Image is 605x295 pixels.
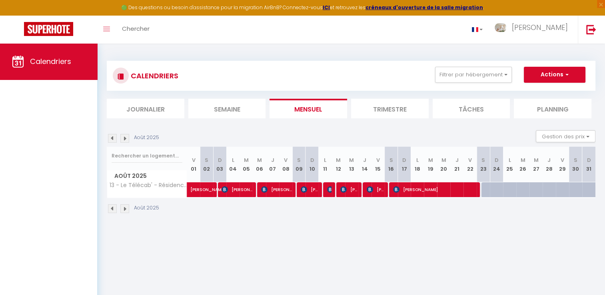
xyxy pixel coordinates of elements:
[345,147,358,182] th: 13
[416,156,419,164] abbr: L
[582,147,595,182] th: 31
[503,147,516,182] th: 25
[574,156,577,164] abbr: S
[477,147,490,182] th: 23
[433,99,510,118] li: Tâches
[226,147,240,182] th: 04
[134,134,159,142] p: Août 2025
[586,24,596,34] img: logout
[437,147,450,182] th: 20
[441,156,446,164] abbr: M
[455,156,459,164] abbr: J
[192,156,195,164] abbr: V
[340,182,358,197] span: [PERSON_NAME]
[587,156,591,164] abbr: D
[358,147,371,182] th: 14
[428,156,433,164] abbr: M
[556,147,569,182] th: 29
[543,147,556,182] th: 28
[468,156,472,164] abbr: V
[512,22,568,32] span: [PERSON_NAME]
[187,182,200,197] a: [PERSON_NAME] Maunas PICETFILE
[324,156,326,164] abbr: L
[266,147,279,182] th: 07
[363,156,366,164] abbr: J
[107,170,187,182] span: Août 2025
[463,147,477,182] th: 22
[292,147,305,182] th: 09
[365,4,483,11] a: créneaux d'ouverture de la salle migration
[371,147,385,182] th: 15
[190,178,227,193] span: [PERSON_NAME] Maunas PICETFILE
[524,67,585,83] button: Actions
[367,182,384,197] span: [PERSON_NAME]
[297,156,301,164] abbr: S
[547,156,551,164] abbr: J
[508,156,511,164] abbr: L
[301,182,318,197] span: [PERSON_NAME]
[205,156,208,164] abbr: S
[489,16,578,44] a: ... [PERSON_NAME]
[332,147,345,182] th: 12
[533,156,538,164] abbr: M
[222,182,252,197] span: [PERSON_NAME]
[529,147,543,182] th: 27
[336,156,341,164] abbr: M
[112,149,182,163] input: Rechercher un logement...
[284,156,288,164] abbr: V
[490,147,503,182] th: 24
[257,156,262,164] abbr: M
[213,147,226,182] th: 03
[116,16,156,44] a: Chercher
[240,147,253,182] th: 05
[187,147,200,182] th: 01
[514,99,591,118] li: Planning
[253,147,266,182] th: 06
[129,67,178,85] h3: CALENDRIERS
[244,156,249,164] abbr: M
[536,130,595,142] button: Gestion des prix
[411,147,424,182] th: 18
[520,156,525,164] abbr: M
[398,147,411,182] th: 17
[424,147,437,182] th: 19
[232,156,234,164] abbr: L
[107,99,184,118] li: Journalier
[271,156,274,164] abbr: J
[481,156,485,164] abbr: S
[327,182,331,197] span: [PERSON_NAME]
[108,182,188,188] span: 13 - Le Télécab' - Résidence Le Continental
[6,3,30,27] button: Ouvrir le widget de chat LiveChat
[134,204,159,212] p: Août 2025
[319,147,332,182] th: 11
[323,4,330,11] a: ICI
[393,182,477,197] span: [PERSON_NAME]
[200,147,213,182] th: 02
[389,156,393,164] abbr: S
[450,147,463,182] th: 21
[310,156,314,164] abbr: D
[305,147,319,182] th: 10
[279,147,292,182] th: 08
[261,182,292,197] span: [PERSON_NAME]
[349,156,354,164] abbr: M
[495,156,499,164] abbr: D
[188,99,266,118] li: Semaine
[270,99,347,118] li: Mensuel
[218,156,222,164] abbr: D
[495,23,507,32] img: ...
[24,22,73,36] img: Super Booking
[30,56,71,66] span: Calendriers
[385,147,398,182] th: 16
[351,99,429,118] li: Trimestre
[561,156,564,164] abbr: V
[122,24,150,33] span: Chercher
[569,147,582,182] th: 30
[402,156,406,164] abbr: D
[516,147,529,182] th: 26
[435,67,512,83] button: Filtrer par hébergement
[376,156,380,164] abbr: V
